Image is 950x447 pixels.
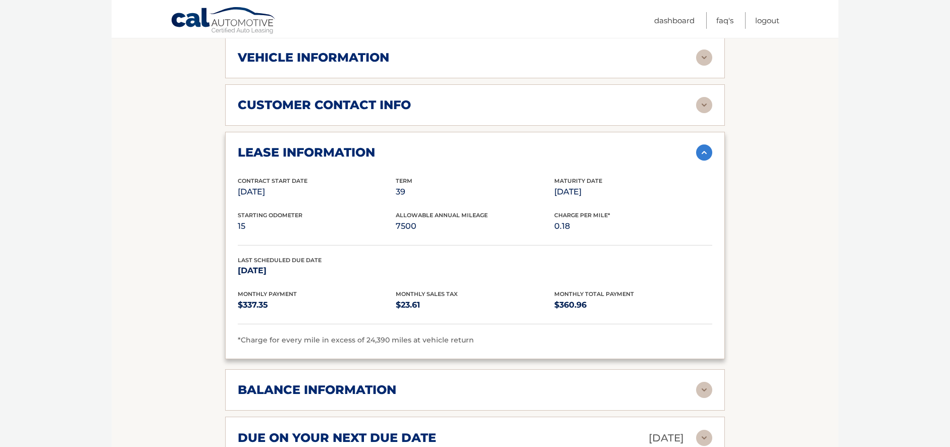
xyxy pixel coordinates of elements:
h2: vehicle information [238,50,389,65]
p: $360.96 [554,298,712,312]
span: Contract Start Date [238,177,307,184]
p: 7500 [396,219,554,233]
span: *Charge for every mile in excess of 24,390 miles at vehicle return [238,335,474,344]
p: 0.18 [554,219,712,233]
h2: lease information [238,145,375,160]
span: Term [396,177,412,184]
span: Monthly Total Payment [554,290,634,297]
p: 15 [238,219,396,233]
a: Dashboard [654,12,695,29]
p: [DATE] [554,185,712,199]
span: Monthly Payment [238,290,297,297]
p: $23.61 [396,298,554,312]
h2: balance information [238,382,396,398]
span: Starting Odometer [238,212,302,219]
span: Allowable Annual Mileage [396,212,488,219]
img: accordion-rest.svg [696,49,712,66]
p: [DATE] [238,264,396,278]
span: Charge Per Mile* [554,212,610,219]
p: [DATE] [649,429,684,447]
a: FAQ's [716,12,733,29]
a: Cal Automotive [171,7,277,36]
img: accordion-rest.svg [696,97,712,113]
span: Monthly Sales Tax [396,290,458,297]
img: accordion-rest.svg [696,382,712,398]
img: accordion-active.svg [696,144,712,161]
p: $337.35 [238,298,396,312]
p: [DATE] [238,185,396,199]
img: accordion-rest.svg [696,430,712,446]
span: Last Scheduled Due Date [238,257,322,264]
h2: customer contact info [238,97,411,113]
span: Maturity Date [554,177,602,184]
p: 39 [396,185,554,199]
h2: due on your next due date [238,430,436,445]
a: Logout [755,12,779,29]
